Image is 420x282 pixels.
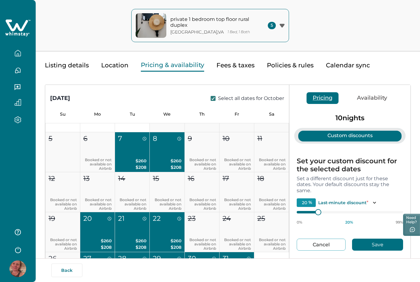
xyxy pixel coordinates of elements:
p: 25 [257,213,265,224]
button: 17Booked or not available on Airbnb [220,172,254,212]
p: 7 [118,133,122,144]
p: 19 [49,213,55,224]
p: 6 [83,133,87,144]
button: 14Booked or not available on Airbnb [115,172,150,212]
button: 10Booked or not available on Airbnb [220,132,254,172]
p: We [150,112,184,117]
button: Pricing & availability [141,59,204,72]
button: 13Booked or not available on Airbnb [80,172,115,212]
button: 7$260$208 [115,132,150,172]
button: Cancel [297,239,346,251]
button: 25Booked or not available on Airbnb [254,212,289,252]
button: Availability [351,92,393,104]
button: Calendar sync [326,59,370,72]
button: Pricing [307,92,339,104]
img: Whimstay Host [10,260,26,277]
p: Booked or not available on Airbnb [118,198,146,211]
button: property-coverprivate 1 bedroom top floor rural duplex[GEOGRAPHIC_DATA],VA1 Bed, 1 Bath5 [131,9,289,42]
button: 9Booked or not available on Airbnb [185,132,220,172]
p: 12 [49,173,55,184]
p: Booked or not available on Airbnb [49,198,77,211]
p: 13 [83,173,89,184]
p: 16 [188,173,194,184]
p: [GEOGRAPHIC_DATA] , VA [170,30,224,35]
button: 8$260$208 [150,132,184,172]
p: Booked or not available on Airbnb [223,158,251,171]
p: Booked or not available on Airbnb [188,238,216,251]
p: Booked or not available on Airbnb [188,198,216,211]
p: 24 [223,213,231,224]
button: 20$260$208 [80,212,115,252]
p: 18 [257,173,264,184]
button: Fees & taxes [216,59,255,72]
p: 9 [188,133,192,144]
button: 6Booked or not available on Airbnb [80,132,115,172]
p: 26 [49,253,57,264]
p: private 1 bedroom top floor rural duplex [170,16,253,28]
p: Su [45,112,80,117]
p: 11 [257,133,262,144]
button: Toggle description [371,199,378,206]
span: $260 [101,238,112,244]
p: 30 [188,253,196,264]
button: 15Booked or not available on Airbnb [150,172,184,212]
p: 20 % [345,220,353,225]
span: $208 [171,165,181,170]
p: Sa [254,112,289,117]
button: 16Booked or not available on Airbnb [185,172,220,212]
p: 14 [118,173,125,184]
button: Custom discounts [298,131,402,141]
span: Select all dates for October [218,95,284,102]
p: Booked or not available on Airbnb [257,158,286,171]
button: 24Booked or not available on Airbnb [220,212,254,252]
p: Mo [80,112,115,117]
p: 28 [118,253,126,264]
div: [DATE] [50,94,70,102]
span: $260 [171,238,181,244]
p: 10 nights [289,115,410,121]
button: 11Booked or not available on Airbnb [254,132,289,172]
span: $260 [136,158,146,164]
p: 22 [153,213,161,224]
p: Tu [115,112,150,117]
p: Booked or not available on Airbnb [83,198,112,211]
p: Booked or not available on Airbnb [188,158,216,171]
button: 12Booked or not available on Airbnb [46,172,80,212]
button: 18Booked or not available on Airbnb [254,172,289,212]
p: Booked or not available on Airbnb [223,238,251,251]
button: 23Booked or not available on Airbnb [185,212,220,252]
button: Listing details [45,59,89,72]
p: Booked or not available on Airbnb [223,198,251,211]
span: 5 [268,22,276,29]
p: 21 [118,213,125,224]
p: Th [184,112,219,117]
p: Fr [219,112,254,117]
span: $208 [101,244,112,250]
span: $208 [171,244,181,250]
button: 21$260$208 [115,212,150,252]
p: 8 [153,133,157,144]
p: 23 [188,213,196,224]
span: $260 [136,238,146,244]
p: Set a different discount just for these dates. Your default discounts stay the same. [297,176,403,194]
p: Booked or not available on Airbnb [49,238,77,251]
p: Set your custom discount for the selected dates [297,157,403,173]
button: Back [51,264,82,277]
p: Last-minute discount [318,200,368,206]
span: $208 [136,165,146,170]
button: 19Booked or not available on Airbnb [46,212,80,252]
p: 27 [83,253,91,264]
p: 29 [153,253,161,264]
p: Booked or not available on Airbnb [83,158,112,171]
p: 31 [223,253,229,264]
p: 99% [396,220,403,225]
p: Booked or not available on Airbnb [153,198,181,211]
p: 15 [153,173,159,184]
p: Booked or not available on Airbnb [257,198,286,211]
p: 10 [223,133,230,144]
button: Save [352,239,403,251]
p: 0% [297,220,302,225]
p: Booked or not available on Airbnb [257,238,286,251]
p: 20 [83,213,92,224]
p: 17 [223,173,229,184]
